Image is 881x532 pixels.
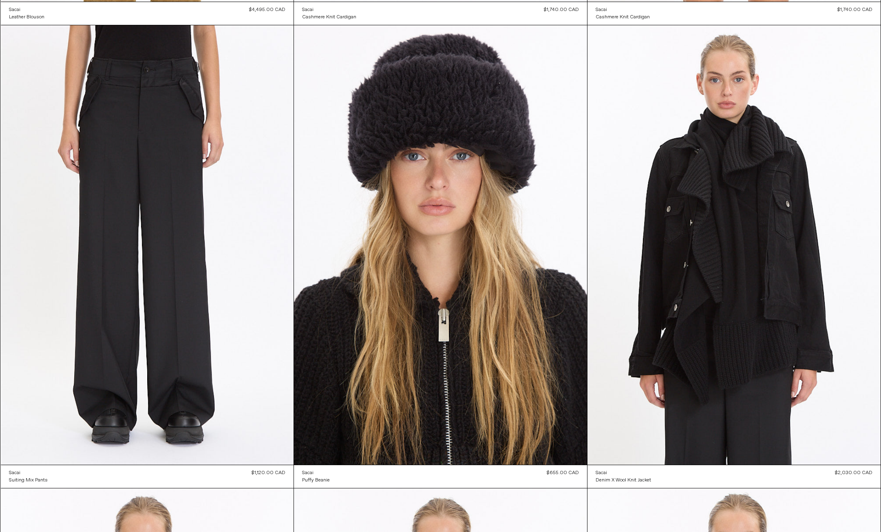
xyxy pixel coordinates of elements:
[9,470,20,477] div: Sacai
[1,25,294,465] img: Sacai Suiting Mix Pants
[249,6,285,13] div: $4,495.00 CAD
[9,14,44,21] div: Leather Blouson
[544,6,579,13] div: $1,740.00 CAD
[302,14,356,21] div: Cashmere Knit Cardigan
[302,7,314,13] div: Sacai
[9,7,20,13] div: Sacai
[294,25,587,465] img: Sacai’s puffy beanie
[302,469,330,477] a: Sacai
[596,6,650,13] a: Sacai
[596,477,651,484] a: Denim x Wool Knit Jacket
[302,470,314,477] div: Sacai
[596,470,607,477] div: Sacai
[9,469,48,477] a: Sacai
[9,13,44,21] a: Leather Blouson
[252,469,285,477] div: $1,120.00 CAD
[302,477,330,484] a: Puffy Beanie
[596,13,650,21] a: Cashmere Knit Cardigan
[837,6,872,13] div: $1,740.00 CAD
[587,25,881,465] img: Sacai Denim X Wool Knit Jacket
[547,469,579,477] div: $655.00 CAD
[596,7,607,13] div: Sacai
[302,6,356,13] a: Sacai
[596,469,651,477] a: Sacai
[596,14,650,21] div: Cashmere Knit Cardigan
[9,477,48,484] a: Suiting Mix Pants
[835,469,872,477] div: $2,030.00 CAD
[9,6,44,13] a: Sacai
[302,13,356,21] a: Cashmere Knit Cardigan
